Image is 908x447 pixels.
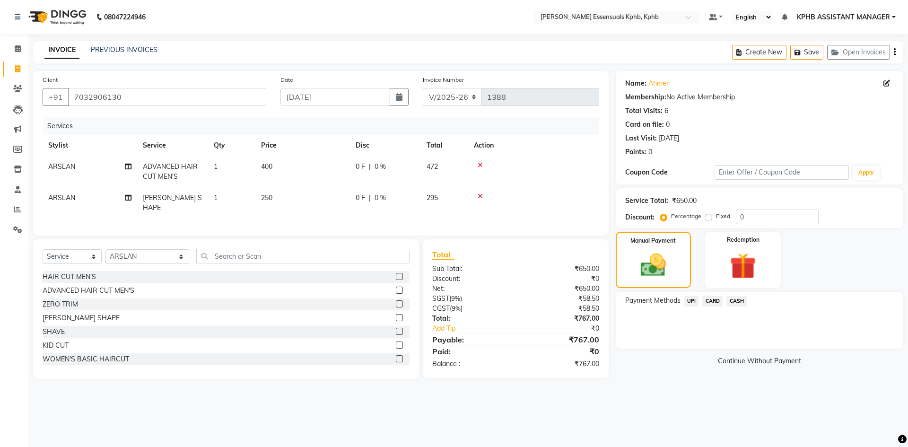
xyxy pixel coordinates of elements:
[375,162,386,172] span: 0 %
[625,133,657,143] div: Last Visit:
[356,193,365,203] span: 0 F
[716,212,730,220] label: Fixed
[425,274,515,284] div: Discount:
[214,193,218,202] span: 1
[425,346,515,357] div: Paid:
[633,251,674,280] img: _cash.svg
[625,106,663,116] div: Total Visits:
[280,76,293,84] label: Date
[702,296,723,307] span: CARD
[44,117,606,135] div: Services
[48,193,75,202] span: ARSLAN
[515,284,606,294] div: ₹650.00
[515,334,606,345] div: ₹767.00
[43,313,120,323] div: [PERSON_NAME] SHAPE
[515,264,606,274] div: ₹650.00
[715,165,849,180] input: Enter Offer / Coupon Code
[208,135,255,156] th: Qty
[827,45,890,60] button: Open Invoices
[427,193,438,202] span: 295
[43,88,69,106] button: +91
[684,296,699,307] span: UPI
[671,212,701,220] label: Percentage
[261,193,272,202] span: 250
[43,286,134,296] div: ADVANCED HAIR CUT MEN'S
[672,196,697,206] div: ₹650.00
[91,45,157,54] a: PREVIOUS INVOICES
[726,296,747,307] span: CASH
[350,135,421,156] th: Disc
[43,327,65,337] div: SHAVE
[43,272,96,282] div: HAIR CUT MEN'S
[648,147,652,157] div: 0
[625,296,681,306] span: Payment Methods
[43,76,58,84] label: Client
[425,334,515,345] div: Payable:
[664,106,668,116] div: 6
[369,162,371,172] span: |
[625,92,666,102] div: Membership:
[24,4,89,30] img: logo
[425,359,515,369] div: Balance :
[451,295,460,302] span: 9%
[625,196,668,206] div: Service Total:
[427,162,438,171] span: 472
[515,314,606,324] div: ₹767.00
[468,135,599,156] th: Action
[421,135,468,156] th: Total
[452,305,461,312] span: 9%
[666,120,670,130] div: 0
[515,346,606,357] div: ₹0
[531,324,606,333] div: ₹0
[432,294,449,303] span: SGST
[43,135,137,156] th: Stylist
[137,135,208,156] th: Service
[423,76,464,84] label: Invoice Number
[43,299,78,309] div: ZERO TRIM
[727,236,760,244] label: Redemption
[214,162,218,171] span: 1
[515,304,606,314] div: ₹58.50
[625,92,894,102] div: No Active Membership
[425,284,515,294] div: Net:
[425,294,515,304] div: ( )
[68,88,266,106] input: Search by Name/Mobile/Email/Code
[255,135,350,156] th: Price
[648,79,669,88] a: Ahmer
[432,250,454,260] span: Total
[515,359,606,369] div: ₹767.00
[515,294,606,304] div: ₹58.50
[618,356,901,366] a: Continue Without Payment
[425,264,515,274] div: Sub Total:
[48,162,75,171] span: ARSLAN
[425,304,515,314] div: ( )
[143,193,202,212] span: [PERSON_NAME] SHAPE
[425,324,531,333] a: Add Tip
[853,166,880,180] button: Apply
[425,314,515,324] div: Total:
[732,45,786,60] button: Create New
[104,4,146,30] b: 08047224946
[659,133,679,143] div: [DATE]
[625,212,655,222] div: Discount:
[625,79,646,88] div: Name:
[196,249,410,263] input: Search or Scan
[261,162,272,171] span: 400
[722,250,764,282] img: _gift.svg
[515,274,606,284] div: ₹0
[797,12,890,22] span: KPHB ASSISTANT MANAGER
[356,162,365,172] span: 0 F
[369,193,371,203] span: |
[625,120,664,130] div: Card on file:
[630,237,676,245] label: Manual Payment
[143,162,198,181] span: ADVANCED HAIR CUT MEN'S
[625,167,715,177] div: Coupon Code
[375,193,386,203] span: 0 %
[43,354,129,364] div: WOMEN'S BASIC HAIRCUT
[43,341,69,351] div: KID CUT
[625,147,646,157] div: Points:
[44,42,79,59] a: INVOICE
[432,304,450,313] span: CGST
[790,45,823,60] button: Save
